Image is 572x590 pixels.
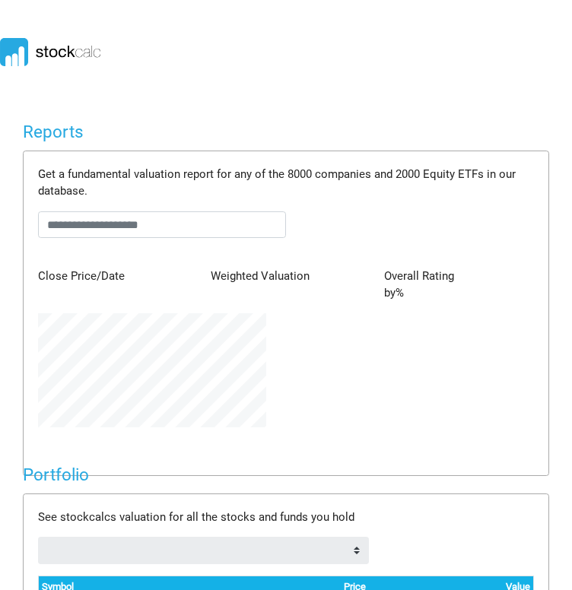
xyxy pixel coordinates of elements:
p: See stockcalcs valuation for all the stocks and funds you hold [38,509,534,526]
span: Close Price/Date [38,269,125,283]
p: Get a fundamental valuation report for any of the 8000 companies and 2000 Equity ETFs in our data... [38,166,534,200]
h4: Reports [23,122,549,142]
span: Weighted Valuation [211,269,310,283]
h4: Portfolio [23,465,549,485]
span: Overall Rating [384,269,454,283]
div: by % [373,268,545,302]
